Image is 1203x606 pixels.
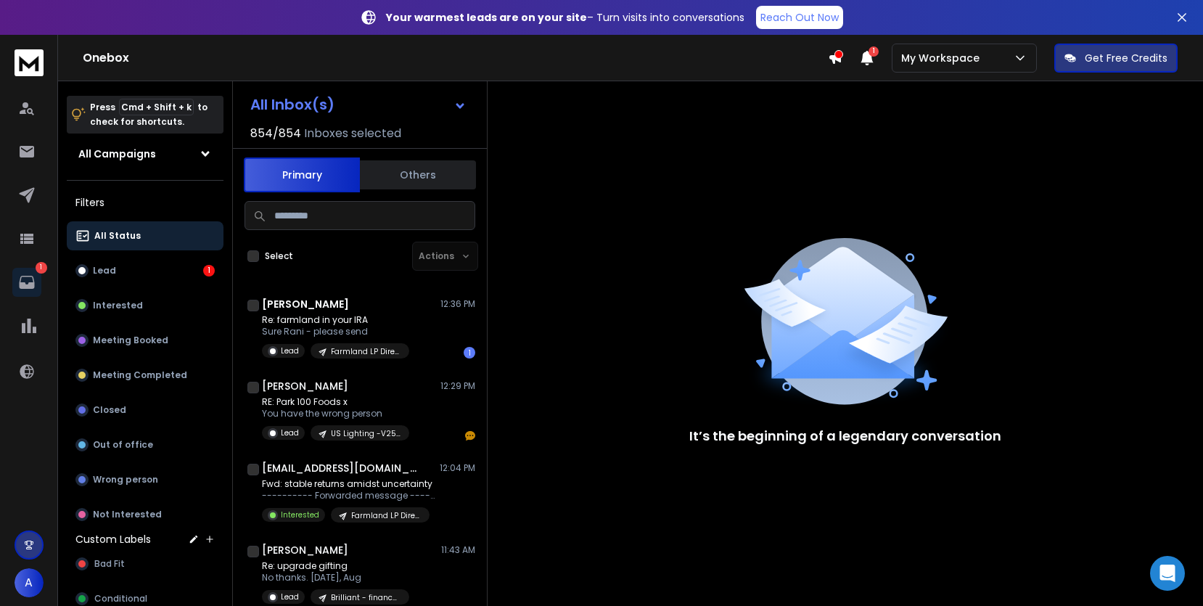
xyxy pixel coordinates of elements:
a: 1 [12,268,41,297]
p: Meeting Completed [93,369,187,381]
h1: [PERSON_NAME] [262,543,348,557]
p: 1 [36,262,47,274]
p: Not Interested [93,509,162,520]
span: Conditional [94,593,147,605]
button: All Campaigns [67,139,223,168]
h1: [PERSON_NAME] [262,379,348,393]
h1: All Campaigns [78,147,156,161]
p: 11:43 AM [441,544,475,556]
p: Lead [281,591,299,602]
button: Meeting Completed [67,361,223,390]
div: 1 [203,265,215,277]
p: US Lighting -V25B >Manufacturing - [PERSON_NAME] [331,428,401,439]
p: Re: upgrade gifting [262,560,409,572]
p: No thanks. [DATE], Aug [262,572,409,584]
button: A [15,568,44,597]
h3: Inboxes selected [304,125,401,142]
span: 854 / 854 [250,125,301,142]
label: Select [265,250,293,262]
p: Interested [281,509,319,520]
img: logo [15,49,44,76]
h1: [EMAIL_ADDRESS][DOMAIN_NAME] [262,461,422,475]
button: All Inbox(s) [239,90,478,119]
p: Fwd: stable returns amidst uncertainty [262,478,436,490]
button: Get Free Credits [1054,44,1178,73]
strong: Your warmest leads are on your site [386,10,587,25]
button: Lead1 [67,256,223,285]
button: Bad Fit [67,549,223,578]
p: It’s the beginning of a legendary conversation [689,426,1001,446]
h1: Onebox [83,49,828,67]
button: Wrong person [67,465,223,494]
button: Meeting Booked [67,326,223,355]
p: Re: farmland in your IRA [262,314,409,326]
button: Primary [244,157,360,192]
p: 12:04 PM [440,462,475,474]
span: Cmd + Shift + k [119,99,194,115]
h3: Custom Labels [75,532,151,546]
span: 1 [869,46,879,57]
p: Out of office [93,439,153,451]
p: RE: Park 100 Foods x [262,396,409,408]
button: Not Interested [67,500,223,529]
p: Lead [281,345,299,356]
p: Sure Rani - please send [262,326,409,337]
div: Open Intercom Messenger [1150,556,1185,591]
button: Interested [67,291,223,320]
h1: [PERSON_NAME] [262,297,349,311]
div: 1 [464,347,475,359]
p: 12:36 PM [440,298,475,310]
p: Press to check for shortcuts. [90,100,208,129]
p: Closed [93,404,126,416]
span: Bad Fit [94,558,125,570]
p: Farmland LP Direct Channel - Rani [351,510,421,521]
button: Out of office [67,430,223,459]
p: Lead [281,427,299,438]
p: Lead [93,265,116,277]
p: Reach Out Now [760,10,839,25]
p: Wrong person [93,474,158,486]
button: Closed [67,396,223,425]
p: You have the wrong person [262,408,409,419]
h3: Filters [67,192,223,213]
p: ---------- Forwarded message --------- From: [PERSON_NAME] [262,490,436,501]
button: Others [360,159,476,191]
h1: All Inbox(s) [250,97,334,112]
p: My Workspace [901,51,985,65]
p: Interested [93,300,143,311]
a: Reach Out Now [756,6,843,29]
p: Meeting Booked [93,335,168,346]
p: Farmland LP Direct Channel - Rani [331,346,401,357]
p: – Turn visits into conversations [386,10,744,25]
p: All Status [94,230,141,242]
p: Get Free Credits [1085,51,1167,65]
button: All Status [67,221,223,250]
p: Brilliant - finance open target VC-PE messaging [331,592,401,603]
p: 12:29 PM [440,380,475,392]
